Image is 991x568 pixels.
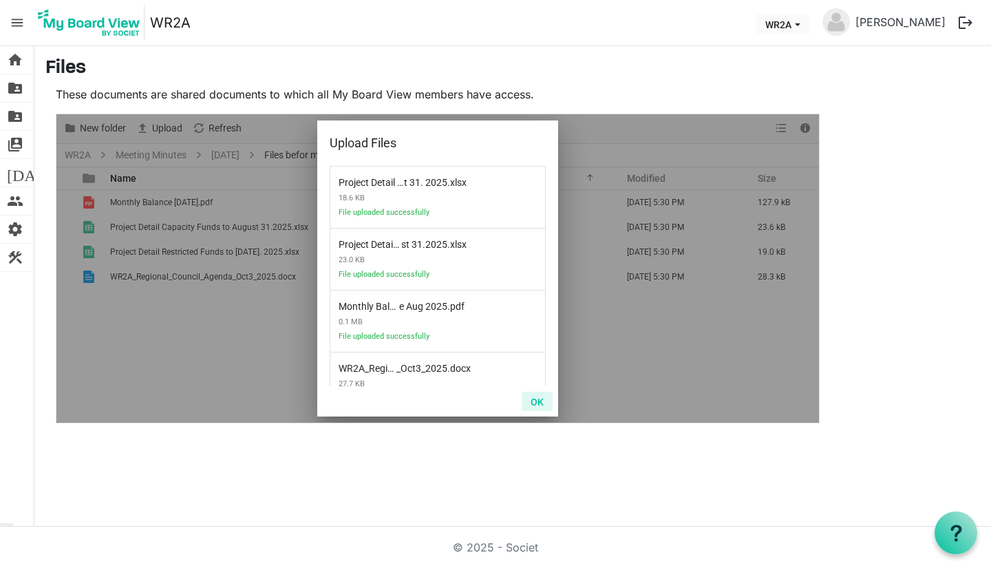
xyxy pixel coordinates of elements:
[7,74,23,102] span: folder_shared
[7,131,23,158] span: switch_account
[56,86,820,103] p: These documents are shared documents to which all My Board View members have access.
[339,231,447,250] span: Project Detail Capacity Funds to August 31.2025.xlsx
[339,270,483,287] span: File uploaded successfully
[339,169,447,188] span: Project Detail Restricted Funds to August 31. 2025.xlsx
[339,355,447,374] span: WR2A_Regional_Council_Agenda_Oct3_2025.docx
[339,250,483,270] span: 23.0 KB
[339,293,447,312] span: Monthly Balance Aug 2025.pdf
[951,8,980,37] button: logout
[850,8,951,36] a: [PERSON_NAME]
[339,374,483,394] span: 27.7 KB
[7,46,23,74] span: home
[7,103,23,130] span: folder_shared
[339,208,483,225] span: File uploaded successfully
[453,540,538,554] a: © 2025 - Societ
[330,133,502,154] div: Upload Files
[4,10,30,36] span: menu
[34,6,150,40] a: My Board View Logo
[522,392,553,411] button: OK
[7,159,60,187] span: [DATE]
[7,215,23,243] span: settings
[756,14,809,34] button: WR2A dropdownbutton
[822,8,850,36] img: no-profile-picture.svg
[7,187,23,215] span: people
[7,244,23,271] span: construction
[339,312,483,332] span: 0.1 MB
[45,57,980,81] h3: Files
[339,332,483,349] span: File uploaded successfully
[34,6,145,40] img: My Board View Logo
[150,9,191,36] a: WR2A
[339,188,483,208] span: 18.6 KB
